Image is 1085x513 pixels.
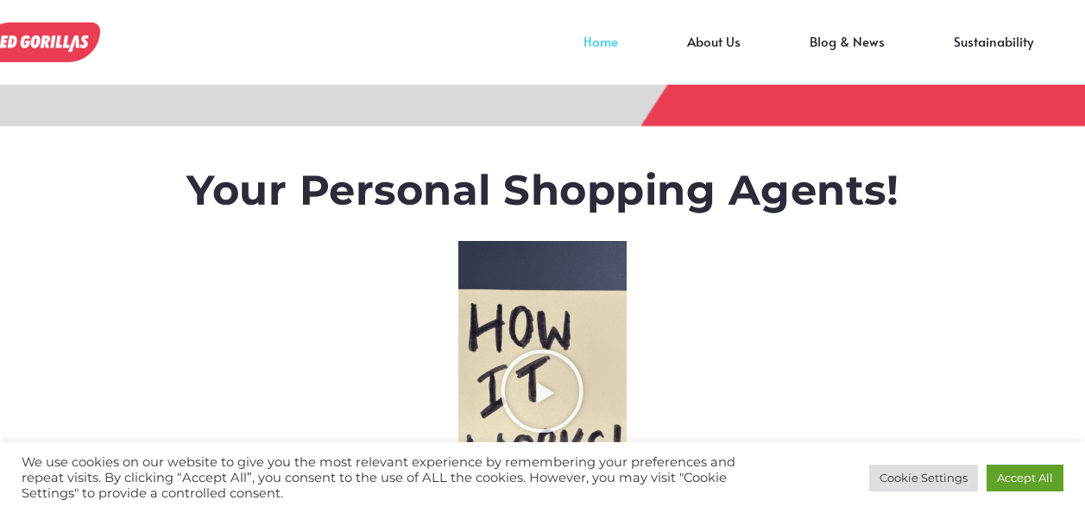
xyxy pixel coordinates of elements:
a: Cookie Settings [869,465,978,491]
a: Home [549,41,653,67]
a: Blog & News [775,41,919,67]
h1: Your Personal Shopping Agents! [73,166,1012,216]
a: About Us [653,41,775,67]
div: Play Video about RedGorillas How it Works [499,348,585,434]
div: We use cookies on our website to give you the most relevant experience by remembering your prefer... [22,454,751,501]
a: Sustainability [919,41,1068,67]
a: Accept All [987,465,1063,491]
